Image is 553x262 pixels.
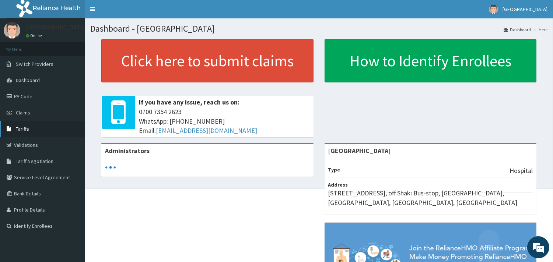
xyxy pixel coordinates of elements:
span: Switch Providers [16,61,53,67]
span: Tariff Negotiation [16,158,53,164]
strong: [GEOGRAPHIC_DATA] [328,146,391,155]
span: [GEOGRAPHIC_DATA] [503,6,547,13]
b: If you have any issue, reach us on: [139,98,239,106]
span: Claims [16,109,30,116]
a: Click here to submit claims [101,39,314,82]
h1: Dashboard - [GEOGRAPHIC_DATA] [90,24,547,33]
svg: audio-loading [105,162,116,173]
p: [GEOGRAPHIC_DATA] [26,24,87,31]
a: How to Identify Enrollees [325,39,537,82]
span: Tariffs [16,125,29,132]
a: Online [26,33,43,38]
p: [STREET_ADDRESS], off Shaki Bus-stop, [GEOGRAPHIC_DATA], [GEOGRAPHIC_DATA], [GEOGRAPHIC_DATA], [G... [328,188,533,207]
img: User Image [4,22,20,39]
span: 0700 7354 2623 WhatsApp: [PHONE_NUMBER] Email: [139,107,310,135]
b: Type [328,166,340,173]
img: User Image [489,5,498,14]
a: [EMAIL_ADDRESS][DOMAIN_NAME] [156,126,257,135]
p: Hospital [510,166,533,176]
b: Administrators [105,146,150,155]
li: Here [532,26,547,33]
b: Address [328,181,348,188]
span: Dashboard [16,77,40,84]
a: Dashboard [504,26,531,33]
